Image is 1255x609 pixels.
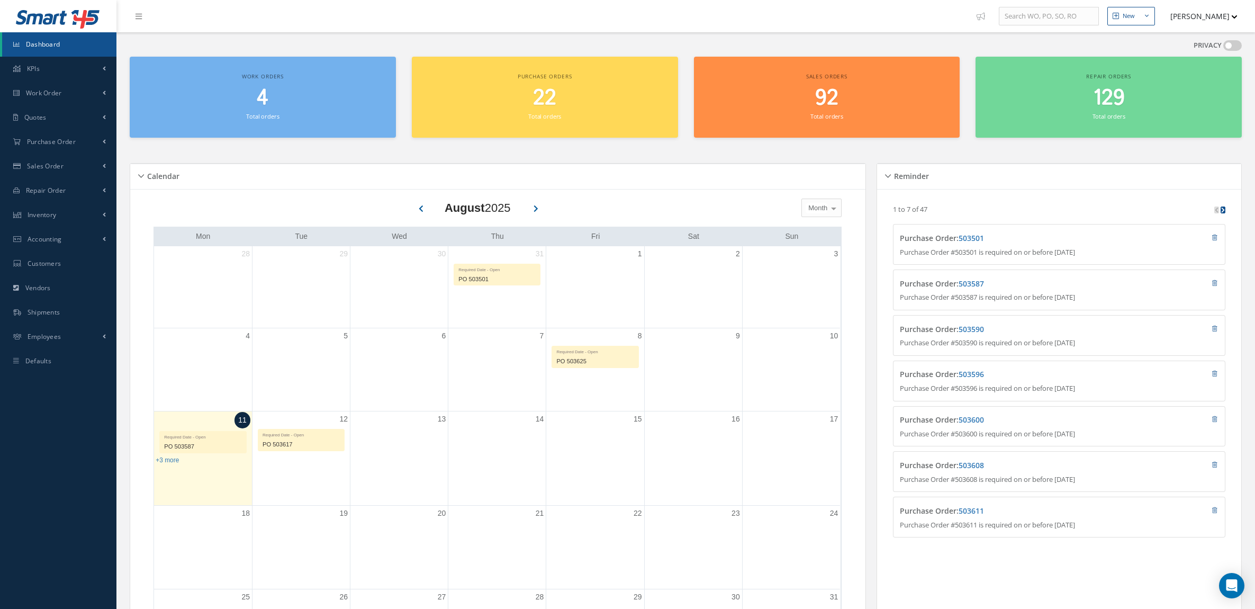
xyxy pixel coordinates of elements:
[534,246,546,262] a: July 31, 2025
[734,246,742,262] a: August 2, 2025
[900,383,1218,394] p: Purchase Order #503596 is required on or before [DATE]
[243,328,252,344] a: August 4, 2025
[900,234,1134,243] h4: Purchase Order
[956,233,984,243] span: :
[552,355,638,368] div: PO 503625
[252,328,350,411] td: August 5, 2025
[448,506,546,589] td: August 21, 2025
[350,506,448,589] td: August 20, 2025
[810,112,843,120] small: Total orders
[694,57,960,138] a: Sales orders 92 Total orders
[589,230,602,243] a: Friday
[156,456,179,464] a: Show 3 more events
[445,199,511,217] div: 2025
[534,589,546,605] a: August 28, 2025
[257,83,268,113] span: 4
[900,325,1134,334] h4: Purchase Order
[644,328,742,411] td: August 9, 2025
[27,137,76,146] span: Purchase Order
[258,429,344,438] div: Required Date - Open
[246,112,279,120] small: Total orders
[28,235,62,244] span: Accounting
[436,589,448,605] a: August 27, 2025
[154,506,252,589] td: August 18, 2025
[959,233,984,243] a: 503501
[1219,573,1244,598] div: Open Intercom Messenger
[338,506,350,521] a: August 19, 2025
[900,292,1218,303] p: Purchase Order #503587 is required on or before [DATE]
[445,201,485,214] b: August
[900,461,1134,470] h4: Purchase Order
[454,273,540,285] div: PO 503501
[252,506,350,589] td: August 19, 2025
[239,506,252,521] a: August 18, 2025
[546,246,644,328] td: August 1, 2025
[891,168,929,181] h5: Reminder
[252,411,350,506] td: August 12, 2025
[24,113,47,122] span: Quotes
[806,73,847,80] span: Sales orders
[734,328,742,344] a: August 9, 2025
[144,168,179,181] h5: Calendar
[239,246,252,262] a: July 28, 2025
[893,204,927,214] p: 1 to 7 of 47
[448,328,546,411] td: August 7, 2025
[439,328,448,344] a: August 6, 2025
[815,83,838,113] span: 92
[900,280,1134,289] h4: Purchase Order
[959,415,984,425] a: 503600
[1093,112,1125,120] small: Total orders
[742,411,840,506] td: August 17, 2025
[27,162,64,171] span: Sales Order
[454,264,540,273] div: Required Date - Open
[1086,73,1131,80] span: Repair orders
[390,230,409,243] a: Wednesday
[448,246,546,328] td: July 31, 2025
[900,474,1218,485] p: Purchase Order #503608 is required on or before [DATE]
[956,415,984,425] span: :
[729,506,742,521] a: August 23, 2025
[742,506,840,589] td: August 24, 2025
[528,112,561,120] small: Total orders
[412,57,678,138] a: Purchase orders 22 Total orders
[900,338,1218,348] p: Purchase Order #503590 is required on or before [DATE]
[959,460,984,470] a: 503608
[489,230,506,243] a: Thursday
[154,411,252,506] td: August 11, 2025
[900,416,1134,425] h4: Purchase Order
[976,57,1242,138] a: Repair orders 129 Total orders
[25,356,51,365] span: Defaults
[154,246,252,328] td: July 28, 2025
[338,246,350,262] a: July 29, 2025
[160,441,246,453] div: PO 503587
[350,246,448,328] td: July 30, 2025
[518,73,572,80] span: Purchase orders
[546,328,644,411] td: August 8, 2025
[538,328,546,344] a: August 7, 2025
[534,411,546,427] a: August 14, 2025
[338,589,350,605] a: August 26, 2025
[1093,83,1125,113] span: 129
[1160,6,1238,26] button: [PERSON_NAME]
[959,324,984,334] a: 503590
[26,88,62,97] span: Work Order
[338,411,350,427] a: August 12, 2025
[1107,7,1155,25] button: New
[636,328,644,344] a: August 8, 2025
[436,411,448,427] a: August 13, 2025
[729,411,742,427] a: August 16, 2025
[26,186,66,195] span: Repair Order
[28,210,57,219] span: Inventory
[436,506,448,521] a: August 20, 2025
[742,328,840,411] td: August 10, 2025
[999,7,1099,26] input: Search WO, PO, SO, RO
[900,520,1218,531] p: Purchase Order #503611 is required on or before [DATE]
[27,64,40,73] span: KPIs
[956,324,984,334] span: :
[350,328,448,411] td: August 6, 2025
[546,506,644,589] td: August 22, 2025
[28,259,61,268] span: Customers
[828,411,841,427] a: August 17, 2025
[194,230,212,243] a: Monday
[631,411,644,427] a: August 15, 2025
